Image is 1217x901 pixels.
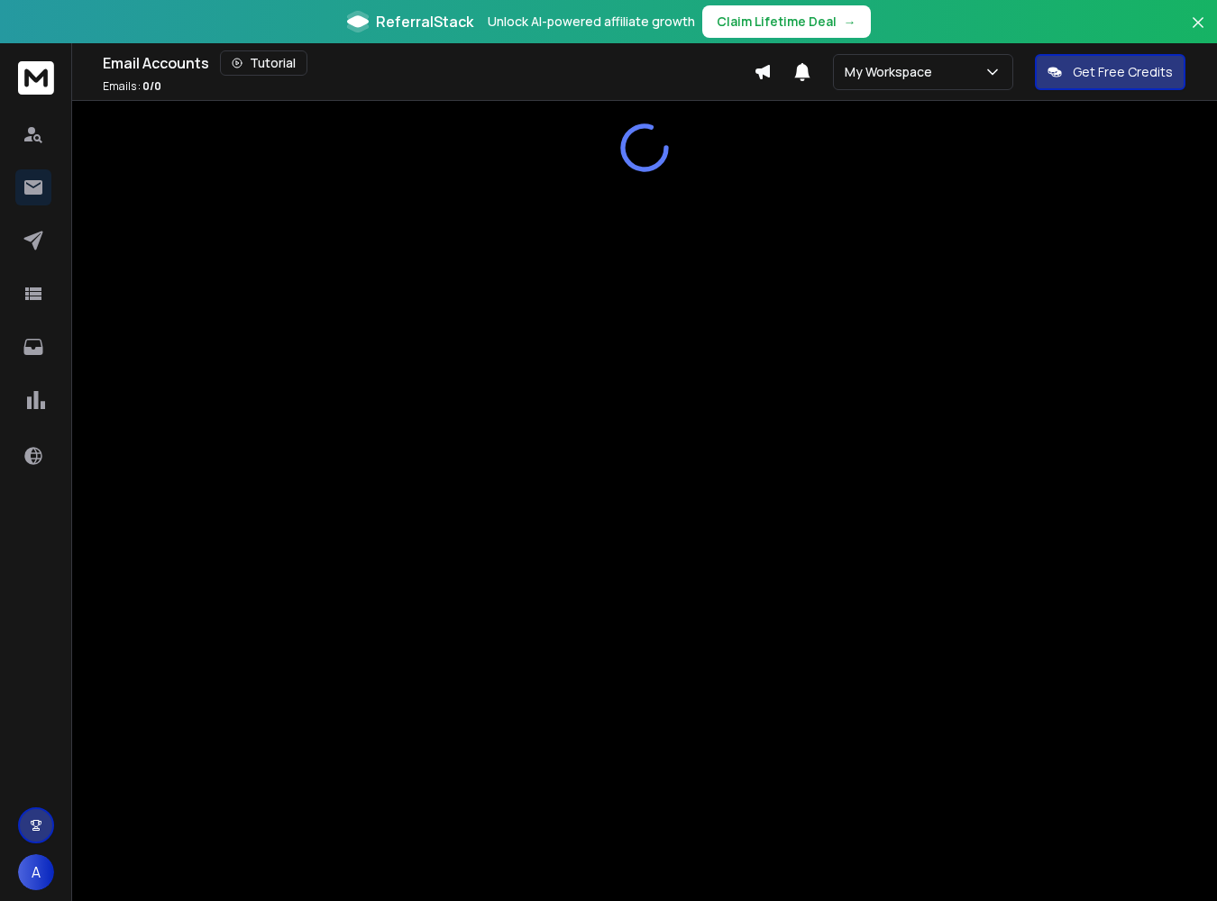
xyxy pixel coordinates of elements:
p: My Workspace [845,63,939,81]
button: A [18,854,54,890]
p: Unlock AI-powered affiliate growth [488,13,695,31]
button: Get Free Credits [1035,54,1185,90]
span: 0 / 0 [142,78,161,94]
button: Close banner [1186,11,1210,54]
span: ReferralStack [376,11,473,32]
p: Get Free Credits [1073,63,1173,81]
p: Emails : [103,79,161,94]
button: Claim Lifetime Deal→ [702,5,871,38]
button: Tutorial [220,50,307,76]
div: Email Accounts [103,50,754,76]
span: → [844,13,856,31]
